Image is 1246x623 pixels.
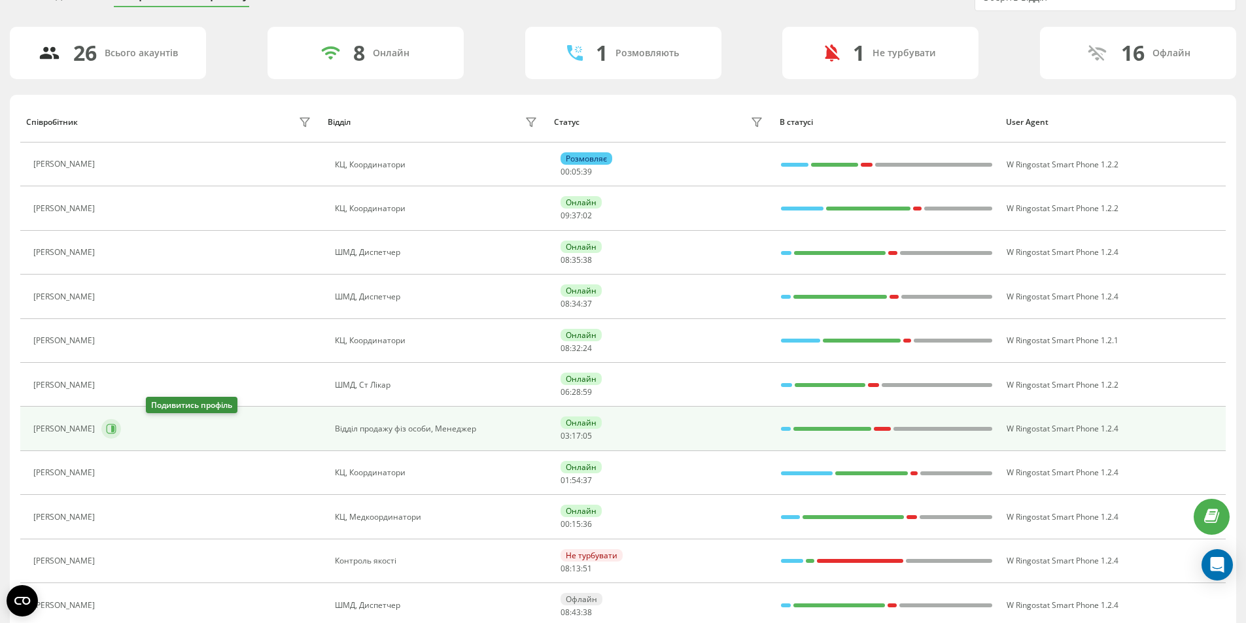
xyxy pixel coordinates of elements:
div: Онлайн [561,284,602,297]
span: 05 [583,430,592,441]
span: 39 [583,166,592,177]
div: [PERSON_NAME] [33,336,98,345]
div: Відділ продажу фіз особи, Менеджер [335,424,541,433]
div: Онлайн [561,461,602,473]
span: W Ringostat Smart Phone 1.2.4 [1007,467,1118,478]
div: КЦ, Координатори [335,468,541,477]
span: 01 [561,475,570,486]
div: [PERSON_NAME] [33,248,98,257]
span: W Ringostat Smart Phone 1.2.2 [1007,203,1118,214]
div: Контроль якості [335,556,541,565]
div: Онлайн [561,373,602,385]
span: 37 [583,475,592,486]
span: 38 [583,254,592,265]
span: 00 [561,518,570,530]
div: User Agent [1006,118,1220,127]
div: Не турбувати [873,48,936,59]
div: Open Intercom Messenger [1202,549,1233,581]
span: W Ringostat Smart Phone 1.2.4 [1007,246,1118,258]
div: : : [561,564,592,573]
span: 08 [561,563,570,574]
div: Співробітник [26,118,78,127]
div: ШМД, Диспетчер [335,292,541,301]
span: 59 [583,386,592,397]
div: : : [561,431,592,441]
div: : : [561,476,592,485]
div: [PERSON_NAME] [33,424,98,433]
div: : : [561,388,592,397]
div: [PERSON_NAME] [33,468,98,477]
button: Open CMP widget [7,585,38,616]
div: : : [561,344,592,353]
span: W Ringostat Smart Phone 1.2.4 [1007,511,1118,522]
span: 08 [561,298,570,309]
div: [PERSON_NAME] [33,204,98,213]
div: Онлайн [561,241,602,253]
span: 00 [561,166,570,177]
div: 8 [353,41,365,65]
span: 37 [572,210,581,221]
div: [PERSON_NAME] [33,556,98,565]
span: W Ringostat Smart Phone 1.2.4 [1007,291,1118,302]
div: КЦ, Координатори [335,336,541,345]
span: 02 [583,210,592,221]
div: [PERSON_NAME] [33,292,98,301]
div: КЦ, Координатори [335,204,541,213]
div: 26 [73,41,97,65]
div: Подивитись профіль [146,397,237,413]
span: 36 [583,518,592,530]
div: Офлайн [1152,48,1190,59]
div: Не турбувати [561,549,623,562]
span: 37 [583,298,592,309]
span: W Ringostat Smart Phone 1.2.1 [1007,335,1118,346]
div: Онлайн [561,196,602,209]
div: : : [561,211,592,220]
span: 32 [572,343,581,354]
div: [PERSON_NAME] [33,160,98,169]
span: 34 [572,298,581,309]
div: КЦ, Медкоординатори [335,513,541,522]
span: 08 [561,343,570,354]
div: Розмовляє [561,152,612,165]
div: [PERSON_NAME] [33,513,98,522]
div: : : [561,256,592,265]
span: 54 [572,475,581,486]
div: [PERSON_NAME] [33,601,98,610]
span: 38 [583,607,592,618]
span: 28 [572,386,581,397]
div: Онлайн [373,48,409,59]
span: W Ringostat Smart Phone 1.2.4 [1007,555,1118,566]
span: 03 [561,430,570,441]
span: 43 [572,607,581,618]
span: 15 [572,518,581,530]
div: : : [561,608,592,617]
div: : : [561,299,592,309]
span: 35 [572,254,581,265]
div: Офлайн [561,593,602,605]
span: 09 [561,210,570,221]
span: 24 [583,343,592,354]
div: В статусі [780,118,994,127]
div: : : [561,167,592,177]
span: 17 [572,430,581,441]
div: Відділ [328,118,351,127]
div: Онлайн [561,505,602,517]
span: W Ringostat Smart Phone 1.2.2 [1007,379,1118,390]
div: 1 [596,41,608,65]
div: ШМД, Диспетчер [335,601,541,610]
div: Статус [554,118,580,127]
div: Онлайн [561,329,602,341]
div: Розмовляють [615,48,679,59]
div: : : [561,520,592,529]
span: 51 [583,563,592,574]
div: Всього акаунтів [105,48,178,59]
div: 1 [853,41,865,65]
span: 05 [572,166,581,177]
div: ШМД, Диспетчер [335,248,541,257]
span: 13 [572,563,581,574]
span: W Ringostat Smart Phone 1.2.4 [1007,599,1118,611]
div: Онлайн [561,416,602,429]
span: W Ringostat Smart Phone 1.2.4 [1007,423,1118,434]
div: ШМД, Ст Лікар [335,380,541,390]
span: 08 [561,254,570,265]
